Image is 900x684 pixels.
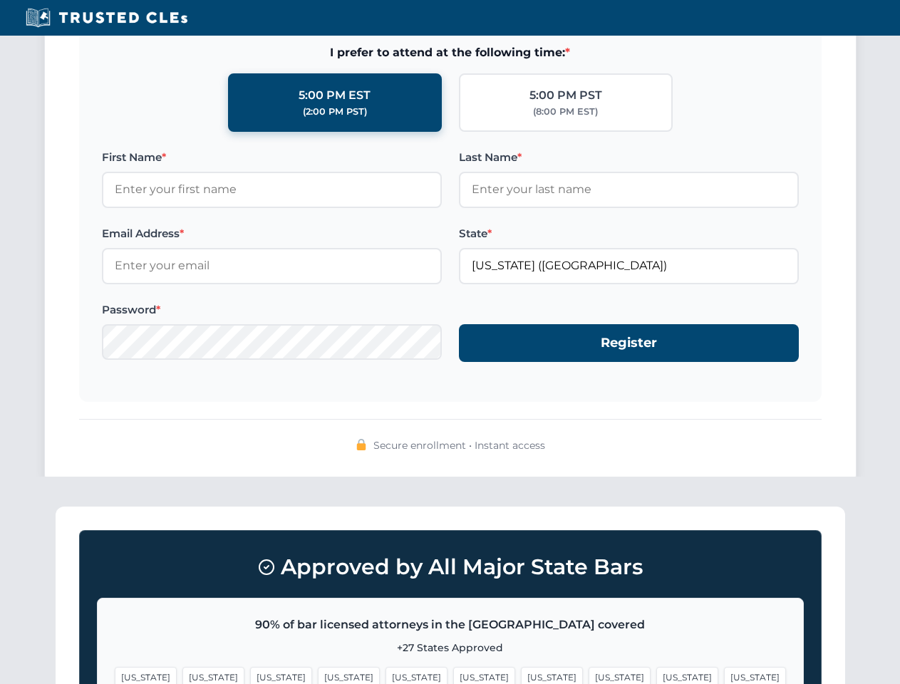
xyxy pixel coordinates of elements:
[303,105,367,119] div: (2:00 PM PST)
[459,225,799,242] label: State
[21,7,192,28] img: Trusted CLEs
[102,43,799,62] span: I prefer to attend at the following time:
[459,248,799,284] input: Kentucky (KY)
[356,439,367,450] img: 🔒
[102,172,442,207] input: Enter your first name
[373,437,545,453] span: Secure enrollment • Instant access
[115,616,786,634] p: 90% of bar licensed attorneys in the [GEOGRAPHIC_DATA] covered
[102,248,442,284] input: Enter your email
[102,301,442,318] label: Password
[102,149,442,166] label: First Name
[97,548,804,586] h3: Approved by All Major State Bars
[299,86,371,105] div: 5:00 PM EST
[529,86,602,105] div: 5:00 PM PST
[115,640,786,655] p: +27 States Approved
[533,105,598,119] div: (8:00 PM EST)
[459,324,799,362] button: Register
[102,225,442,242] label: Email Address
[459,149,799,166] label: Last Name
[459,172,799,207] input: Enter your last name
